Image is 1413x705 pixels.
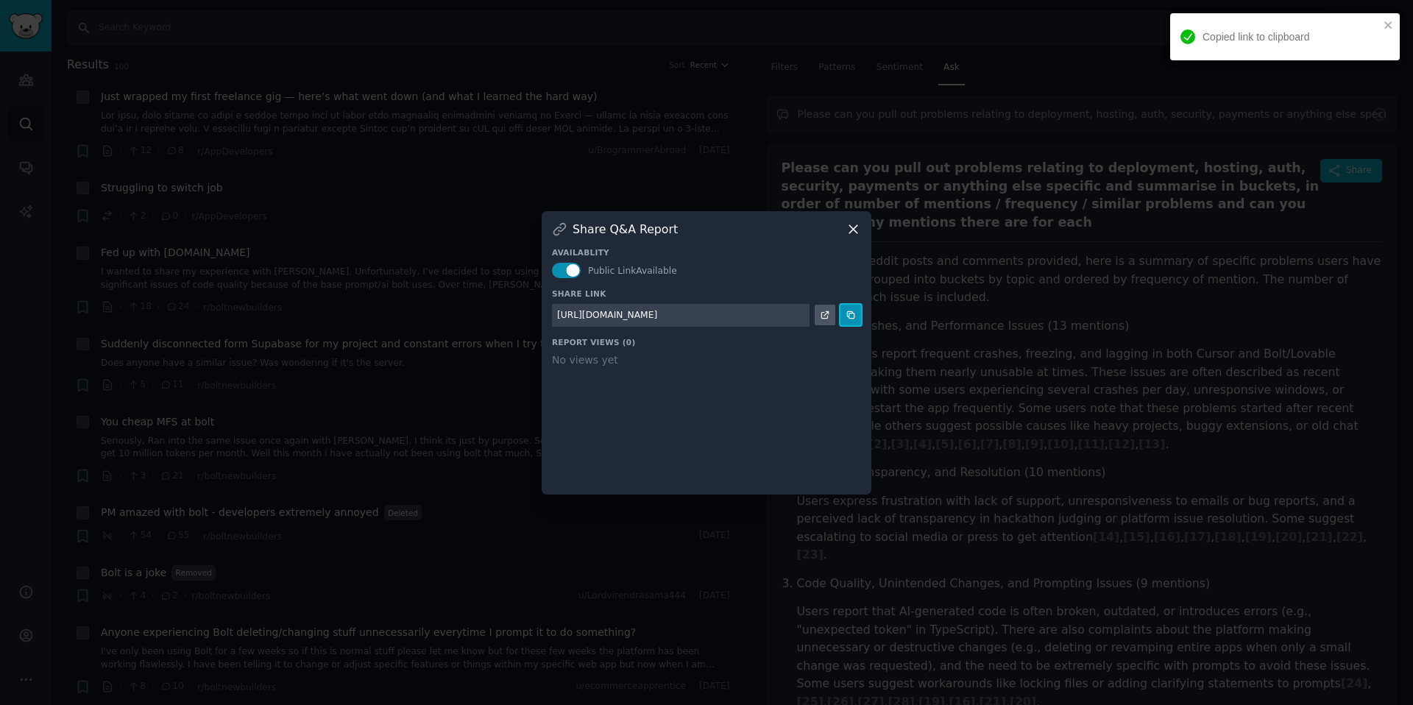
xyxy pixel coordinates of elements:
[552,247,861,258] h3: Availablity
[573,222,678,237] h3: Share Q&A Report
[552,337,861,347] h3: Report Views ( 0 )
[557,309,657,322] div: [URL][DOMAIN_NAME]
[552,288,861,299] h3: Share Link
[588,266,677,276] span: Public Link Available
[1203,29,1379,45] div: Copied link to clipboard
[1384,19,1394,31] button: close
[552,352,861,368] div: No views yet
